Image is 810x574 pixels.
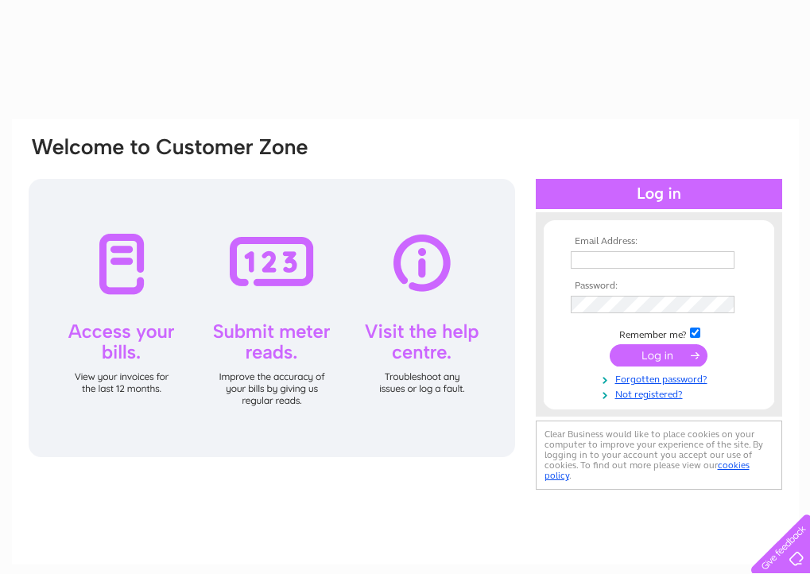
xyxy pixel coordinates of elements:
[571,370,751,386] a: Forgotten password?
[536,421,782,490] div: Clear Business would like to place cookies on your computer to improve your experience of the sit...
[610,344,707,367] input: Submit
[567,281,751,292] th: Password:
[567,236,751,247] th: Email Address:
[567,325,751,341] td: Remember me?
[571,386,751,401] a: Not registered?
[545,460,750,481] a: cookies policy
